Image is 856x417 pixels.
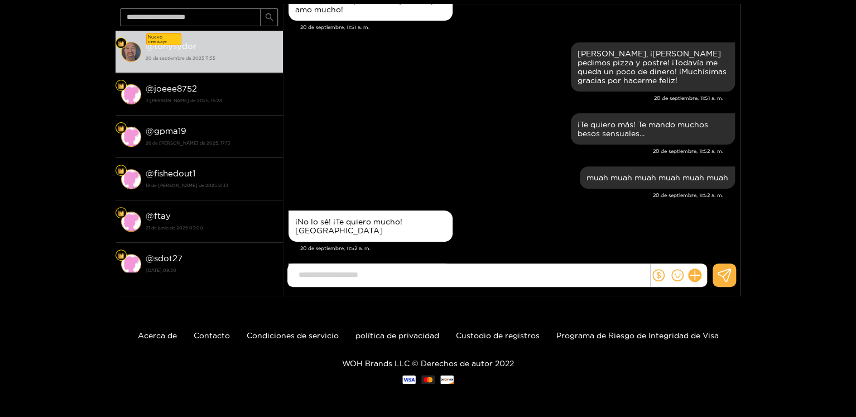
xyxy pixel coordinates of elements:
font: joeee8752 [154,84,197,93]
font: ¡Te quiero más! Te mando muchos besos sensuales... [578,120,708,137]
img: conversación [121,127,141,147]
font: @ [146,126,154,136]
img: Nivel de ventilador [118,40,124,47]
img: Nivel de ventilador [118,252,124,259]
img: Nivel de ventilador [118,125,124,132]
font: 20 de septiembre, 11:51 a. m. [654,95,723,101]
font: 21 de junio de 2025 03:00 [146,226,203,230]
font: sdot27 [154,253,182,263]
font: [DATE] 09:30 [146,268,176,272]
button: buscar [260,8,278,26]
font: 26 de [PERSON_NAME] de 2025, 17:13 [146,141,230,145]
button: dólar [650,267,667,284]
div: 20 de septiembre, 11:52 a. m. [288,210,453,242]
font: fishedout1 [154,169,195,178]
font: @ [146,253,154,263]
span: buscar [265,13,273,22]
font: ¡No lo sé! ¡Te quiero mucho! [GEOGRAPHIC_DATA] [295,217,402,234]
img: Nivel de ventilador [118,83,124,89]
span: sonrisa [671,269,684,281]
div: 20 de septiembre, 11:51 a. m. [571,42,735,92]
font: @tonysydor [146,41,196,51]
a: Condiciones de servicio [247,331,339,339]
font: gpma19 [154,126,186,136]
div: 20 de septiembre, 11:52 a. m. [571,113,735,145]
img: conversación [121,169,141,189]
font: 18 de [PERSON_NAME] de 2025 21:13 [146,183,228,188]
font: [PERSON_NAME], ¡[PERSON_NAME] pedimos pizza y postre! ¡Todavía me queda un poco de dinero! ¡Muchí... [578,49,727,84]
img: conversación [121,254,141,274]
a: Programa de Riesgo de Integridad de Visa [556,331,719,339]
font: 20 de septiembre, 11:51 a. m. [300,25,369,30]
font: Nuevo mensaje [148,35,167,44]
img: conversación [121,212,141,232]
font: 20 de septiembre de 2025 11:55 [146,56,215,60]
img: conversación [121,42,141,62]
font: muah muah muah muah muah muah [586,173,728,181]
img: conversación [121,84,141,104]
font: 20 de septiembre, 11:52 a. m. [300,246,371,251]
img: Nivel de ventilador [118,167,124,174]
font: 20 de septiembre, 11:52 a. m. [653,148,723,154]
a: política de privacidad [355,331,439,339]
font: 20 de septiembre, 11:52 a. m. [653,193,723,198]
font: WOH Brands LLC © Derechos de autor 2022 [342,359,514,367]
font: @ [146,169,154,178]
span: dólar [652,269,665,281]
a: Acerca de [138,331,177,339]
font: @ [146,84,154,93]
font: 3 [PERSON_NAME] de 2025, 15:28 [146,98,222,103]
a: Custodio de registros [456,331,540,339]
img: Nivel de ventilador [118,210,124,217]
font: @ftay [146,211,171,221]
div: 20 de septiembre, 11:52 a. m. [580,166,735,189]
a: Contacto [194,331,230,339]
